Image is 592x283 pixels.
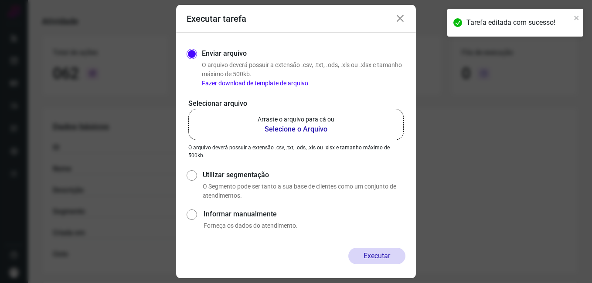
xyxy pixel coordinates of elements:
div: Tarefa editada com sucesso! [466,17,571,28]
p: O Segmento pode ser tanto a sua base de clientes como um conjunto de atendimentos. [203,182,405,200]
a: Fazer download de template de arquivo [202,80,308,87]
p: O arquivo deverá possuir a extensão .csv, .txt, .ods, .xls ou .xlsx e tamanho máximo de 500kb. [188,144,404,159]
button: close [574,12,580,23]
p: Forneça os dados do atendimento. [204,221,405,230]
p: Arraste o arquivo para cá ou [258,115,334,124]
p: Selecionar arquivo [188,98,404,109]
button: Executar [348,248,405,264]
h3: Executar tarefa [187,13,246,24]
b: Selecione o Arquivo [258,124,334,135]
label: Informar manualmente [204,209,405,219]
p: O arquivo deverá possuir a extensão .csv, .txt, .ods, .xls ou .xlsx e tamanho máximo de 500kb. [202,61,405,88]
label: Utilizar segmentação [203,170,405,180]
label: Enviar arquivo [202,48,247,59]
